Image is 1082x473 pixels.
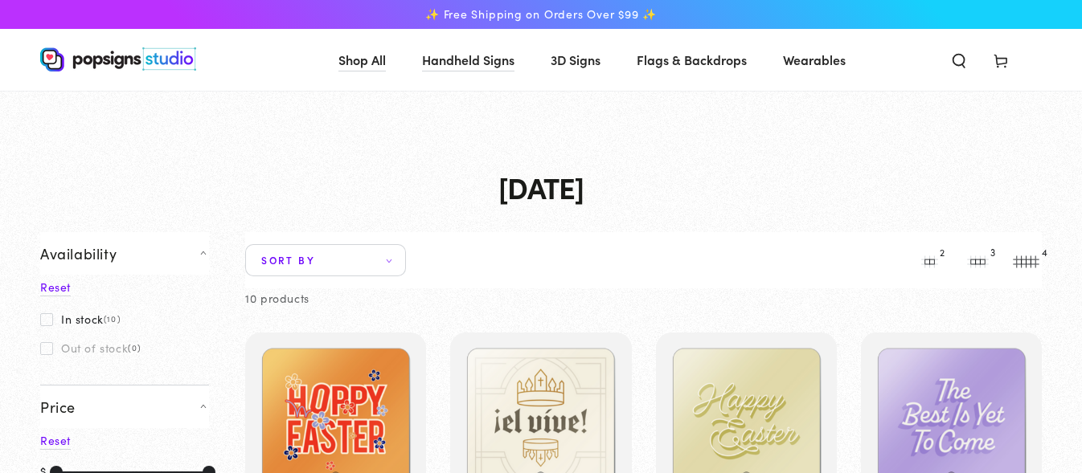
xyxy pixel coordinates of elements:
summary: Sort by [245,244,406,276]
span: Wearables [783,48,846,71]
span: ✨ Free Shipping on Orders Over $99 ✨ [425,7,657,22]
label: Out of stock [40,341,141,354]
span: Handheld Signs [422,48,514,71]
a: Shop All [326,39,398,81]
button: 2 [913,244,945,276]
summary: Availability [40,232,209,275]
a: Reset [40,279,71,296]
a: Wearables [771,39,858,81]
span: (0) [128,343,141,353]
a: Handheld Signs [410,39,527,81]
p: 10 products [245,288,309,308]
h1: [DATE] [40,171,1042,203]
a: Reset [40,432,71,450]
img: Popsigns Studio [40,47,196,71]
a: Flags & Backdrops [625,39,759,81]
span: Availability [40,244,117,263]
summary: Search our site [938,42,980,77]
span: 3D Signs [551,48,600,71]
span: Price [40,398,76,416]
a: 3D Signs [539,39,613,81]
span: Flags & Backdrops [637,48,747,71]
summary: Price [40,385,209,428]
label: In stock [40,312,121,325]
span: (10) [104,314,121,324]
span: Shop All [338,48,386,71]
button: 3 [961,244,994,276]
